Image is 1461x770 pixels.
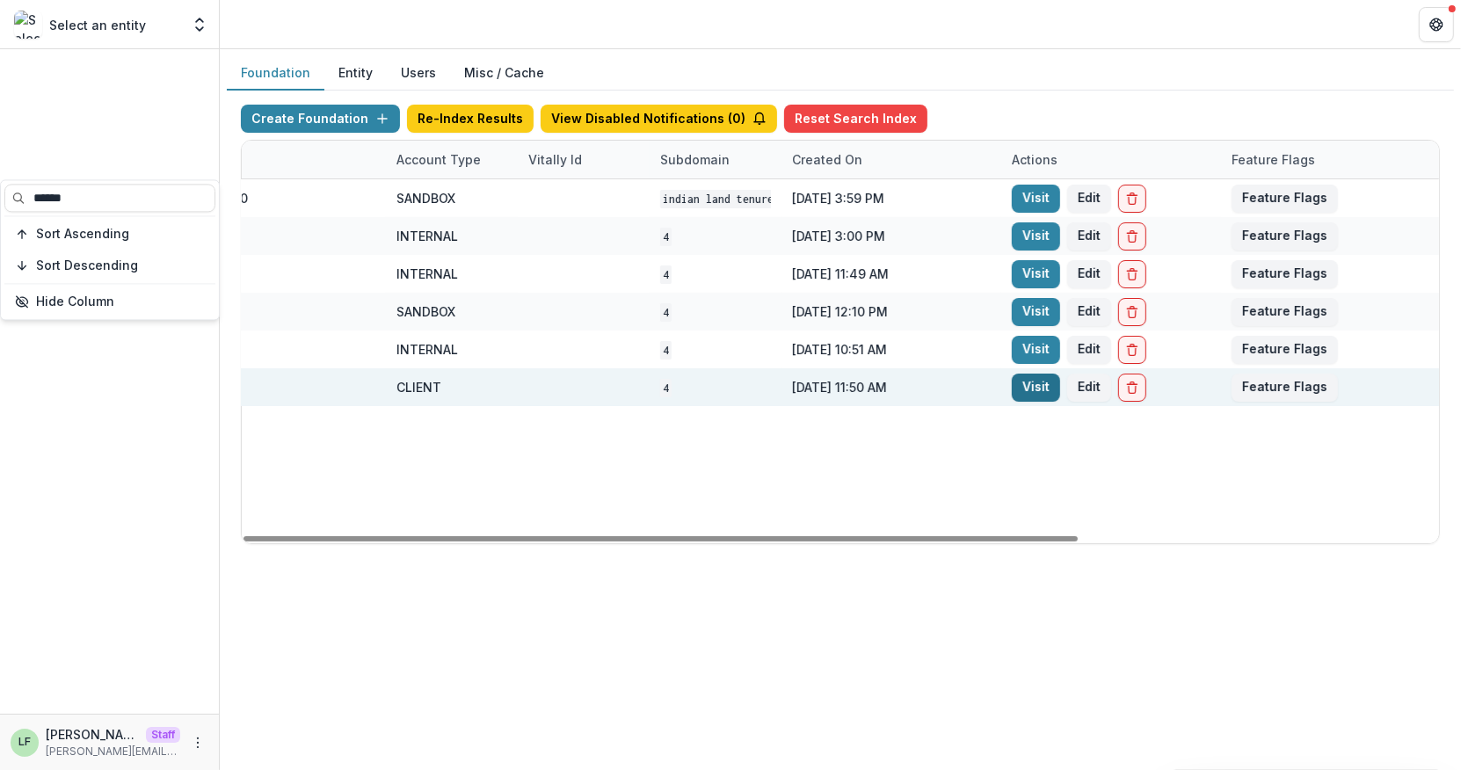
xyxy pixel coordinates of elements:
[1067,185,1111,213] button: Edit
[324,56,387,91] button: Entity
[386,150,491,169] div: Account Type
[1067,298,1111,326] button: Edit
[1118,336,1146,364] button: Delete Foundation
[1419,7,1454,42] button: Get Help
[1012,222,1060,251] a: Visit
[396,227,458,245] div: INTERNAL
[46,725,139,744] p: [PERSON_NAME]
[396,378,441,396] div: CLIENT
[386,141,518,178] div: Account Type
[518,141,650,178] div: Vitally Id
[1001,141,1221,178] div: Actions
[1012,374,1060,402] a: Visit
[1232,222,1338,251] button: Feature Flags
[36,227,129,242] span: Sort Ascending
[1232,185,1338,213] button: Feature Flags
[396,340,458,359] div: INTERNAL
[660,341,672,360] code: 4
[1232,336,1338,364] button: Feature Flags
[1221,141,1441,178] div: Feature Flags
[1067,336,1111,364] button: Edit
[650,141,781,178] div: Subdomain
[1118,298,1146,326] button: Delete Foundation
[1232,298,1338,326] button: Feature Flags
[241,105,400,133] button: Create Foundation
[1001,150,1068,169] div: Actions
[36,258,138,273] span: Sort Descending
[781,293,1001,331] div: [DATE] 12:10 PM
[660,265,672,284] code: 4
[4,251,215,280] button: Sort Descending
[781,217,1001,255] div: [DATE] 3:00 PM
[396,302,455,321] div: SANDBOX
[781,150,873,169] div: Created on
[14,11,42,39] img: Select an entity
[1232,374,1338,402] button: Feature Flags
[781,331,1001,368] div: [DATE] 10:51 AM
[781,141,1001,178] div: Created on
[407,105,534,133] button: Re-Index Results
[650,150,740,169] div: Subdomain
[46,744,180,759] p: [PERSON_NAME][EMAIL_ADDRESS][DOMAIN_NAME]
[387,56,450,91] button: Users
[660,228,672,246] code: 4
[49,16,146,34] p: Select an entity
[518,150,592,169] div: Vitally Id
[1118,185,1146,213] button: Delete Foundation
[146,727,180,743] p: Staff
[1012,260,1060,288] a: Visit
[1118,260,1146,288] button: Delete Foundation
[4,287,215,316] button: Hide Column
[781,255,1001,293] div: [DATE] 11:49 AM
[781,179,1001,217] div: [DATE] 3:59 PM
[660,303,672,322] code: 4
[227,56,324,91] button: Foundation
[1118,222,1146,251] button: Delete Foundation
[1067,222,1111,251] button: Edit
[660,379,672,397] code: 4
[541,105,777,133] button: View Disabled Notifications (0)
[1067,260,1111,288] button: Edit
[396,265,458,283] div: INTERNAL
[450,56,558,91] button: Misc / Cache
[187,7,212,42] button: Open entity switcher
[1012,298,1060,326] a: Visit
[18,737,31,748] div: Lucy Fey
[781,368,1001,406] div: [DATE] 11:50 AM
[1012,185,1060,213] a: Visit
[396,189,455,207] div: SANDBOX
[1221,150,1326,169] div: Feature Flags
[1118,374,1146,402] button: Delete Foundation
[660,190,949,208] code: Indian Land Tenure Foundation Workflow Sandbox
[1232,260,1338,288] button: Feature Flags
[187,732,208,753] button: More
[1012,336,1060,364] a: Visit
[4,220,215,248] button: Sort Ascending
[784,105,927,133] button: Reset Search Index
[1067,374,1111,402] button: Edit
